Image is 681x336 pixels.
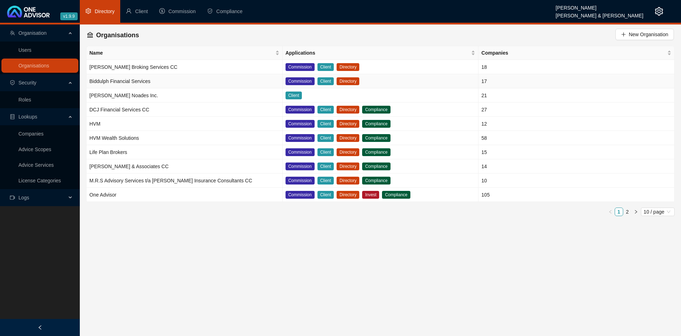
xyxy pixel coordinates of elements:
span: Companies [481,49,666,57]
td: 27 [478,103,675,117]
span: Commission [168,9,196,14]
span: Directory [337,134,359,142]
span: database [10,114,15,119]
a: License Categories [18,178,61,183]
td: M.R.S Advisory Services t/a [PERSON_NAME] Insurance Consultants CC [87,173,283,188]
span: Commission [286,148,315,156]
a: 1 [615,208,623,216]
td: 12 [478,117,675,131]
span: Compliance [382,191,410,199]
td: [PERSON_NAME] & Associates CC [87,159,283,173]
a: Users [18,47,32,53]
span: Client [317,63,334,71]
li: Previous Page [606,208,615,216]
span: Invest [362,191,379,199]
span: Compliance [362,106,390,114]
span: Client [317,177,334,184]
div: [PERSON_NAME] [556,2,643,10]
th: Name [87,46,283,60]
span: Client [317,163,334,170]
span: Commission [286,163,315,170]
span: setting [655,7,663,16]
span: Compliance [362,148,390,156]
span: Organisations [96,32,139,39]
span: Client [317,106,334,114]
td: One Advisor [87,188,283,202]
span: Directory [337,191,359,199]
a: Companies [18,131,44,137]
li: 2 [623,208,632,216]
span: left [38,325,43,330]
span: Client [135,9,148,14]
a: 2 [624,208,631,216]
span: Commission [286,120,315,128]
div: [PERSON_NAME] & [PERSON_NAME] [556,10,643,17]
td: DCJ Financial Services CC [87,103,283,117]
span: bank [87,32,93,38]
td: 17 [478,74,675,88]
th: Companies [478,46,675,60]
td: 14 [478,159,675,173]
span: Directory [337,120,359,128]
span: Client [286,92,302,99]
span: 10 / page [644,208,672,216]
button: New Organisation [615,29,674,40]
span: setting [85,8,91,14]
span: Organisation [18,30,46,36]
span: safety [207,8,213,14]
td: [PERSON_NAME] Broking Services CC [87,60,283,74]
span: user [126,8,132,14]
span: Client [317,120,334,128]
td: 10 [478,173,675,188]
li: Next Page [632,208,640,216]
td: 18 [478,60,675,74]
span: Commission [286,191,315,199]
span: New Organisation [629,31,668,38]
span: Directory [337,148,359,156]
span: Compliance [216,9,243,14]
span: Commission [286,63,315,71]
span: Compliance [362,134,390,142]
span: Commission [286,77,315,85]
span: Directory [337,177,359,184]
span: Compliance [362,120,390,128]
span: left [608,210,613,214]
span: Directory [95,9,115,14]
button: right [632,208,640,216]
span: Directory [337,163,359,170]
span: Directory [337,106,359,114]
a: Roles [18,97,31,103]
span: Directory [337,77,359,85]
span: right [634,210,638,214]
span: Commission [286,177,315,184]
img: 2df55531c6924b55f21c4cf5d4484680-logo-light.svg [7,6,50,17]
span: Logs [18,195,29,200]
td: Biddulph Financial Services [87,74,283,88]
td: HVM Wealth Solutions [87,131,283,145]
td: Life Plan Brokers [87,145,283,159]
th: Applications [283,46,479,60]
span: Commission [286,134,315,142]
td: [PERSON_NAME] Noades Inc. [87,88,283,103]
td: 21 [478,88,675,103]
button: left [606,208,615,216]
span: video-camera [10,195,15,200]
span: Security [18,80,37,86]
a: Advice Services [18,162,54,168]
span: plus [621,32,626,37]
td: HVM [87,117,283,131]
span: Client [317,134,334,142]
div: Page Size [641,208,675,216]
span: dollar [159,8,165,14]
span: Compliance [362,163,390,170]
td: 15 [478,145,675,159]
span: safety-certificate [10,80,15,85]
span: v1.9.9 [60,12,78,20]
span: Compliance [362,177,390,184]
a: Organisations [18,63,49,68]
span: Directory [337,63,359,71]
td: 105 [478,188,675,202]
span: Commission [286,106,315,114]
a: Advice Scopes [18,147,51,152]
